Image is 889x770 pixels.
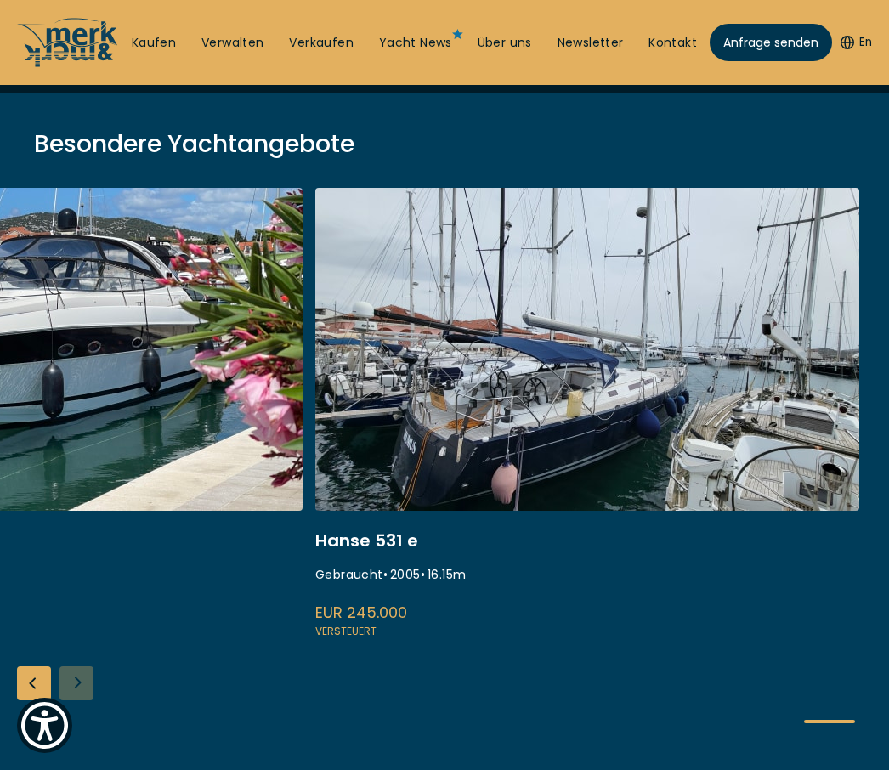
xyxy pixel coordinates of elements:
[841,34,872,51] button: En
[710,24,832,61] a: Anfrage senden
[723,34,818,52] span: Anfrage senden
[478,35,532,52] a: Über uns
[201,35,264,52] a: Verwalten
[17,698,72,753] button: Show Accessibility Preferences
[289,35,354,52] a: Verkaufen
[379,35,452,52] a: Yacht News
[17,666,51,700] div: Previous slide
[648,35,697,52] a: Kontakt
[132,35,176,52] a: Kaufen
[558,35,624,52] a: Newsletter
